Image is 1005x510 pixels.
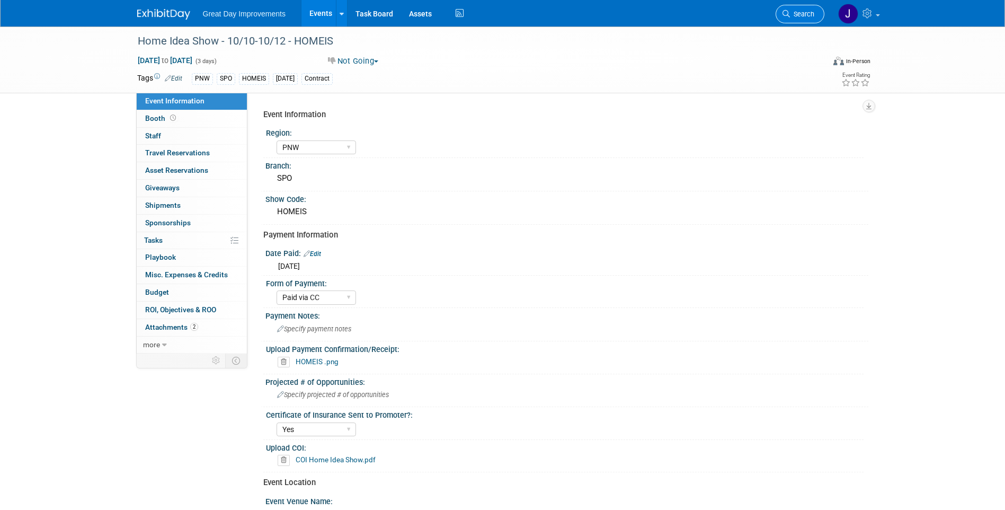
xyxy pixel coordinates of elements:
[145,148,210,157] span: Travel Reservations
[137,302,247,319] a: ROI, Objectives & ROO
[324,56,383,67] button: Not Going
[217,73,235,84] div: SPO
[278,358,294,366] a: Delete attachment?
[277,391,389,399] span: Specify projected # of opportunities
[145,253,176,261] span: Playbook
[304,250,321,258] a: Edit
[263,230,860,241] div: Payment Information
[137,110,247,127] a: Booth
[265,191,868,205] div: Show Code:
[273,204,860,220] div: HOMEIS
[762,55,871,71] div: Event Format
[137,73,182,85] td: Tags
[145,96,204,105] span: Event Information
[145,305,216,314] span: ROI, Objectives & ROO
[265,494,868,507] div: Event Venue Name:
[137,145,247,162] a: Travel Reservations
[266,341,864,355] div: Upload Payment Confirmation/Receipt:
[239,73,269,84] div: HOMEIS
[278,262,300,270] span: [DATE]
[145,183,180,192] span: Giveaways
[273,170,860,187] div: SPO
[145,114,178,122] span: Booth
[137,267,247,284] a: Misc. Expenses & Credits
[145,166,208,174] span: Asset Reservations
[225,354,247,367] td: Toggle Event Tabs
[278,456,294,464] a: Delete attachment?
[273,73,298,84] div: [DATE]
[296,455,376,464] a: COI Home Idea Show.pdf
[145,218,191,227] span: Sponsorships
[776,5,824,23] a: Search
[266,276,864,289] div: Form of Payment:
[263,477,860,488] div: Event Location
[137,9,190,20] img: ExhibitDay
[137,319,247,336] a: Attachments2
[143,340,160,349] span: more
[266,125,864,138] div: Region:
[846,57,870,65] div: In-Person
[841,73,870,78] div: Event Rating
[145,270,228,279] span: Misc. Expenses & Credits
[145,131,161,140] span: Staff
[137,56,193,65] span: [DATE] [DATE]
[265,308,868,321] div: Payment Notes:
[277,325,351,333] span: Specify payment notes
[145,201,181,209] span: Shipments
[296,357,339,366] a: HOMEIS .png
[194,58,217,65] span: (3 days)
[160,56,170,65] span: to
[265,158,868,171] div: Branch:
[137,215,247,232] a: Sponsorships
[137,249,247,266] a: Playbook
[301,73,333,84] div: Contract
[145,323,198,331] span: Attachments
[168,114,178,122] span: Booth not reserved yet
[137,284,247,301] a: Budget
[145,288,169,296] span: Budget
[203,10,286,18] span: Great Day Improvements
[265,245,868,259] div: Date Paid:
[266,440,864,453] div: Upload COI:
[207,354,226,367] td: Personalize Event Tab Strip
[838,4,858,24] img: Jennifer Hockstra
[192,73,213,84] div: PNW
[190,323,198,331] span: 2
[790,10,814,18] span: Search
[137,337,247,354] a: more
[137,128,247,145] a: Staff
[266,407,864,420] div: Certificate of Insurance Sent to Promoter?:
[165,75,182,82] a: Edit
[137,197,247,214] a: Shipments
[137,232,247,249] a: Tasks
[137,162,247,179] a: Asset Reservations
[263,109,860,120] div: Event Information
[833,57,844,65] img: Format-Inperson.png
[265,374,868,388] div: Projected # of Opportunities:
[144,236,163,244] span: Tasks
[137,180,247,197] a: Giveaways
[134,32,808,51] div: Home Idea Show - 10/10-10/12 - HOMEIS
[137,93,247,110] a: Event Information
